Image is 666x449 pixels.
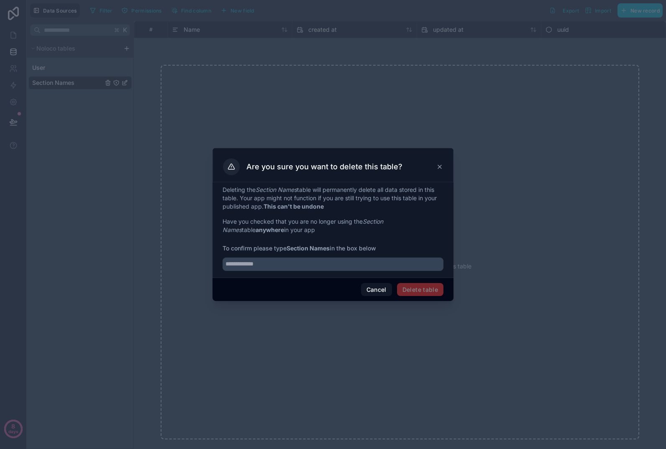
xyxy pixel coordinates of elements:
[223,217,443,234] p: Have you checked that you are no longer using the table in your app
[223,244,443,253] span: To confirm please type in the box below
[223,186,443,211] p: Deleting the table will permanently delete all data stored in this table. Your app might not func...
[246,162,402,172] h3: Are you sure you want to delete this table?
[256,226,284,233] strong: anywhere
[256,186,297,193] em: Section Names
[264,203,324,210] strong: This can't be undone
[287,245,330,252] strong: Section Names
[361,283,392,296] button: Cancel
